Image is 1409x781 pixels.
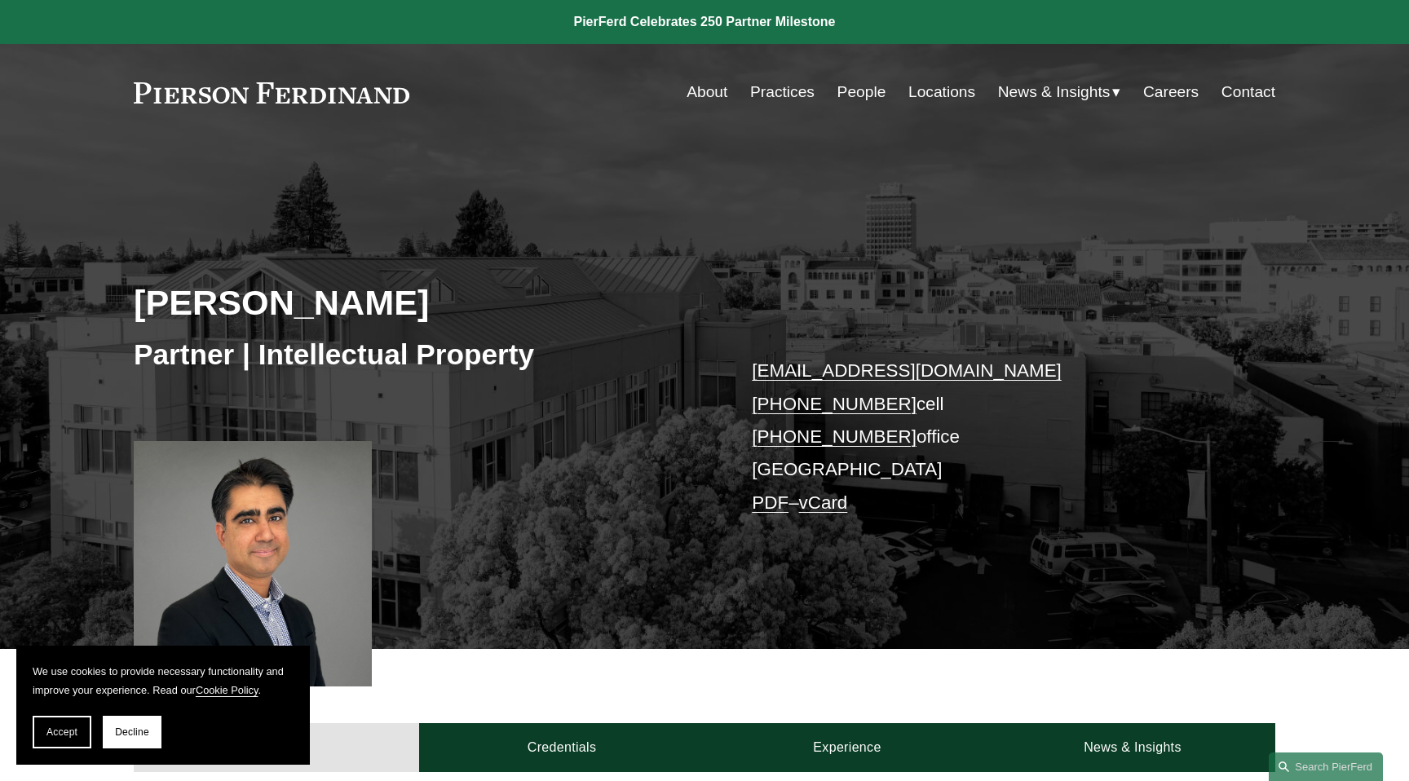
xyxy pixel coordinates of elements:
[752,394,917,414] a: [PHONE_NUMBER]
[908,77,975,108] a: Locations
[16,646,310,765] section: Cookie banner
[704,723,990,772] a: Experience
[752,426,917,447] a: [PHONE_NUMBER]
[752,360,1061,381] a: [EMAIL_ADDRESS][DOMAIN_NAME]
[837,77,886,108] a: People
[1269,752,1383,781] a: Search this site
[687,77,727,108] a: About
[134,337,704,373] h3: Partner | Intellectual Property
[750,77,815,108] a: Practices
[752,492,788,513] a: PDF
[115,726,149,738] span: Decline
[1221,77,1275,108] a: Contact
[799,492,848,513] a: vCard
[419,723,704,772] a: Credentials
[196,684,258,696] a: Cookie Policy
[103,716,161,748] button: Decline
[752,355,1227,519] p: cell office [GEOGRAPHIC_DATA] –
[1143,77,1199,108] a: Careers
[46,726,77,738] span: Accept
[990,723,1275,772] a: News & Insights
[33,716,91,748] button: Accept
[998,78,1111,107] span: News & Insights
[134,281,704,324] h2: [PERSON_NAME]
[33,662,294,699] p: We use cookies to provide necessary functionality and improve your experience. Read our .
[998,77,1121,108] a: folder dropdown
